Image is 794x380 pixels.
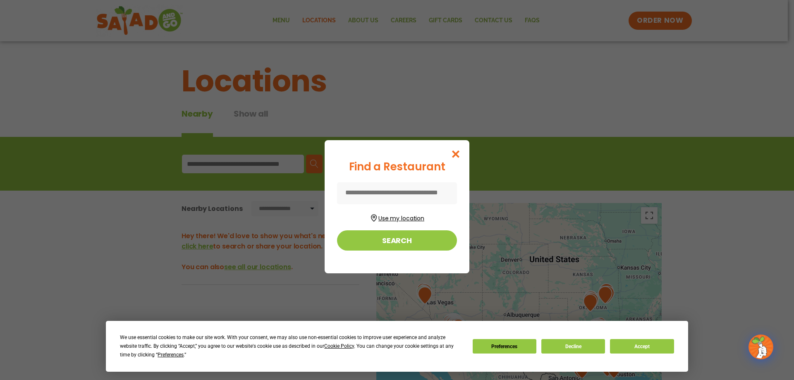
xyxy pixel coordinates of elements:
[541,339,605,354] button: Decline
[324,343,354,349] span: Cookie Policy
[120,333,462,359] div: We use essential cookies to make our site work. With your consent, we may also use non-essential ...
[337,212,457,223] button: Use my location
[610,339,674,354] button: Accept
[442,140,469,168] button: Close modal
[337,230,457,251] button: Search
[158,352,184,358] span: Preferences
[749,335,772,358] img: wpChatIcon
[473,339,536,354] button: Preferences
[337,159,457,175] div: Find a Restaurant
[106,321,688,372] div: Cookie Consent Prompt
